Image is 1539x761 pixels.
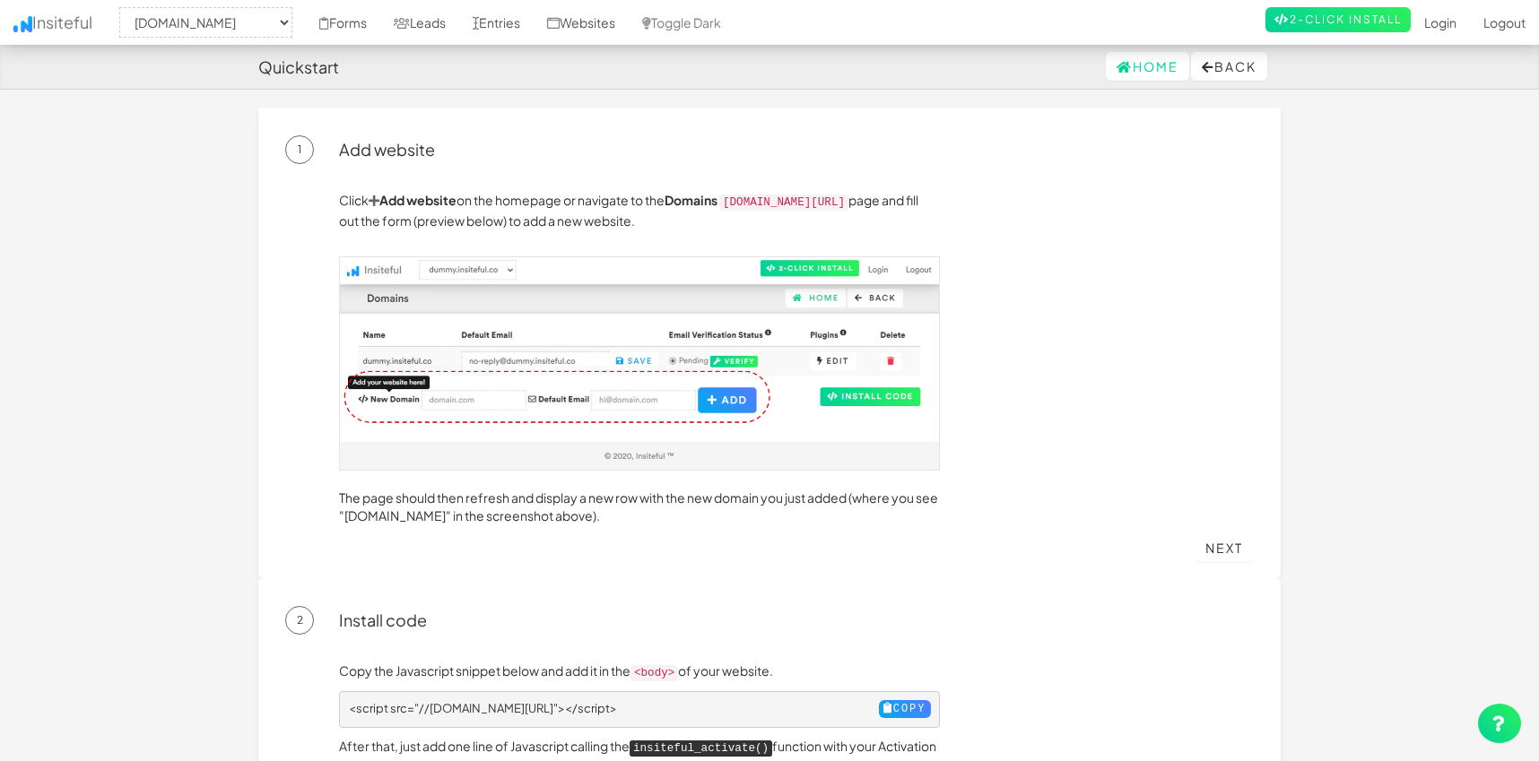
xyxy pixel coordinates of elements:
[339,139,435,160] a: Add website
[339,489,940,524] p: The page should then refresh and display a new row with the new domain you just added (where you ...
[258,58,339,76] h4: Quickstart
[13,16,32,32] img: icon.png
[665,192,717,208] a: Domains
[879,700,931,718] button: Copy
[630,740,772,757] kbd: insiteful_activate()
[1191,52,1267,81] button: Back
[339,191,940,229] p: Click on the homepage or navigate to the page and fill out the form (preview below) to add a new ...
[1195,533,1254,562] a: Next
[369,192,456,208] a: Add website
[349,701,617,715] span: <script src="//[DOMAIN_NAME][URL]"></script>
[1265,7,1411,32] a: 2-Click Install
[719,195,848,211] code: [DOMAIN_NAME][URL]
[285,135,314,164] span: 1
[1106,52,1189,81] a: Home
[285,606,314,635] span: 2
[630,665,678,681] code: <body>
[339,256,940,471] img: add-domain.jpg
[339,662,940,682] p: Copy the Javascript snippet below and add it in the of your website.
[339,610,427,630] a: Install code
